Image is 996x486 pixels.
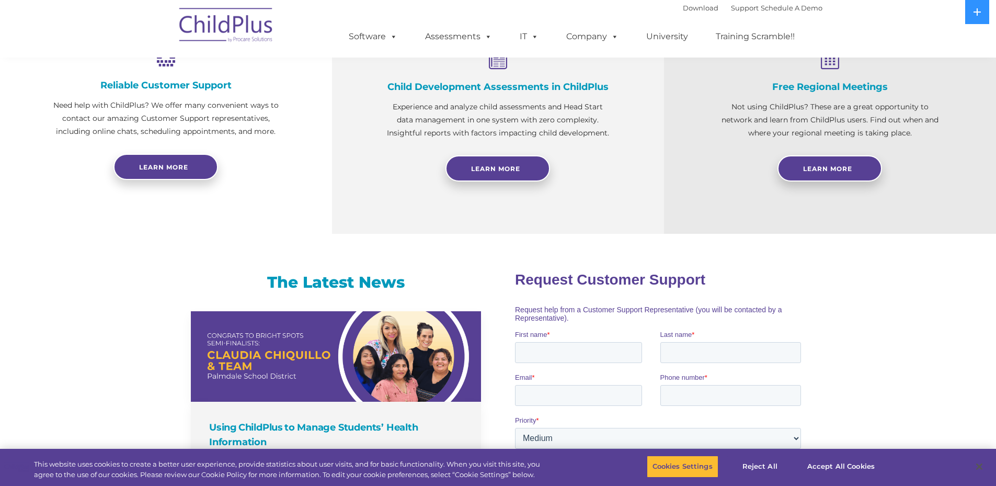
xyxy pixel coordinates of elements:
span: Last name [145,69,177,77]
a: Company [556,26,629,47]
a: Download [683,4,718,12]
span: Learn More [803,165,852,173]
h3: The Latest News [191,272,481,293]
h4: Free Regional Meetings [716,81,944,93]
a: Support [731,4,759,12]
span: Learn More [471,165,520,173]
div: This website uses cookies to create a better user experience, provide statistics about user visit... [34,459,548,480]
font: | [683,4,822,12]
p: Experience and analyze child assessments and Head Start data management in one system with zero c... [384,100,612,140]
h4: Child Development Assessments in ChildPlus [384,81,612,93]
span: Phone number [145,112,190,120]
a: Schedule A Demo [761,4,822,12]
img: ChildPlus by Procare Solutions [174,1,279,53]
span: Learn more [139,163,188,171]
a: Assessments [415,26,502,47]
a: Training Scramble!! [705,26,805,47]
h4: Reliable Customer Support [52,80,280,91]
button: Close [968,455,991,478]
button: Cookies Settings [647,456,718,478]
p: Not using ChildPlus? These are a great opportunity to network and learn from ChildPlus users. Fin... [716,100,944,140]
a: Learn more [113,154,218,180]
h4: Using ChildPlus to Manage Students’ Health Information [209,420,465,449]
p: Need help with ChildPlus? We offer many convenient ways to contact our amazing Customer Support r... [52,99,280,138]
a: Learn More [777,155,882,182]
a: Learn More [445,155,550,182]
button: Reject All [727,456,793,478]
a: IT [509,26,549,47]
a: University [636,26,699,47]
a: Software [338,26,408,47]
button: Accept All Cookies [802,456,880,478]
